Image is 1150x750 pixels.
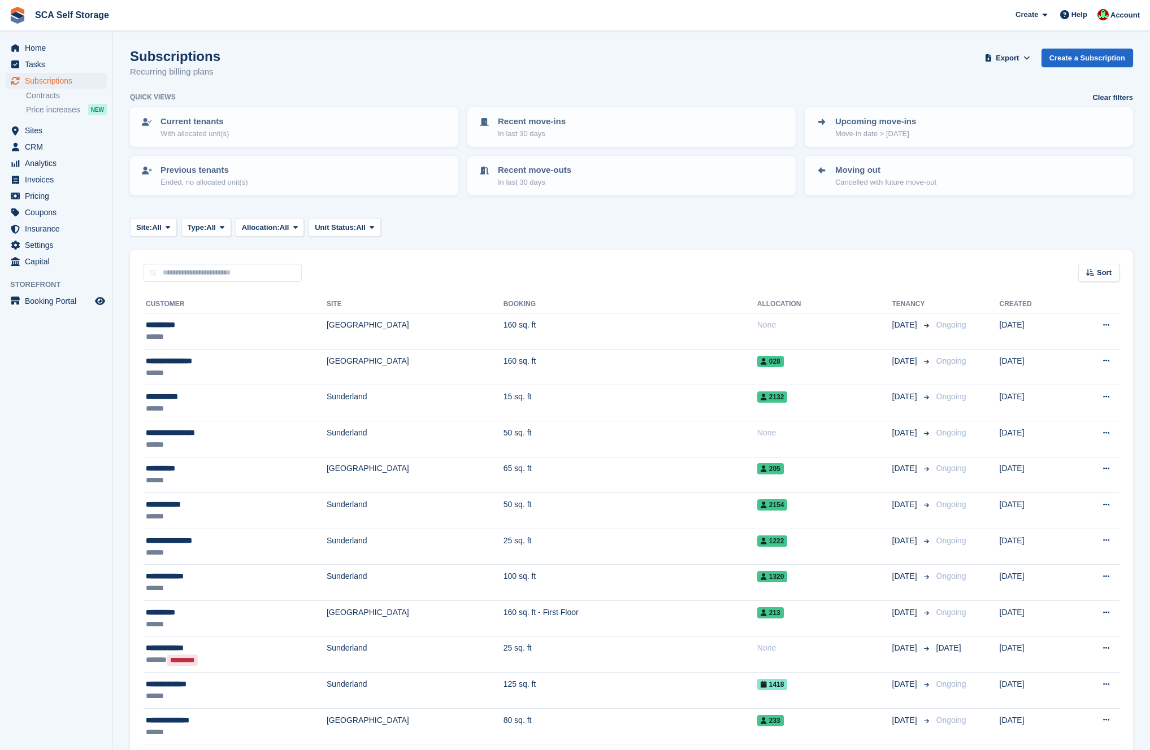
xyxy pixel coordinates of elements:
[131,157,457,194] a: Previous tenants Ended, no allocated unit(s)
[25,293,93,309] span: Booking Portal
[152,222,162,233] span: All
[936,536,966,545] span: Ongoing
[6,40,107,56] a: menu
[757,427,892,439] div: None
[892,607,919,618] span: [DATE]
[25,172,93,187] span: Invoices
[835,164,936,177] p: Moving out
[498,164,571,177] p: Recent move-outs
[25,123,93,138] span: Sites
[26,104,80,115] span: Price increases
[25,237,93,253] span: Settings
[498,128,566,139] p: In last 30 days
[757,356,784,367] span: 028
[1000,600,1069,636] td: [DATE]
[936,572,966,581] span: Ongoing
[25,188,93,204] span: Pricing
[757,319,892,331] div: None
[236,218,305,237] button: Allocation: All
[1000,421,1069,457] td: [DATE]
[1092,92,1133,103] a: Clear filters
[6,123,107,138] a: menu
[757,535,788,547] span: 1222
[130,66,220,79] p: Recurring billing plans
[498,115,566,128] p: Recent move-ins
[160,115,229,128] p: Current tenants
[327,457,504,493] td: [GEOGRAPHIC_DATA]
[892,499,919,511] span: [DATE]
[25,40,93,56] span: Home
[498,177,571,188] p: In last 30 days
[1000,493,1069,529] td: [DATE]
[1097,9,1109,20] img: Dale Chapman
[936,428,966,437] span: Ongoing
[130,218,177,237] button: Site: All
[892,319,919,331] span: [DATE]
[1000,708,1069,744] td: [DATE]
[504,295,757,313] th: Booking
[6,73,107,89] a: menu
[504,708,757,744] td: 80 sq. ft
[356,222,366,233] span: All
[936,392,966,401] span: Ongoing
[131,108,457,146] a: Current tenants With allocated unit(s)
[936,500,966,509] span: Ongoing
[327,529,504,565] td: Sunderland
[1071,9,1087,20] span: Help
[892,535,919,547] span: [DATE]
[280,222,289,233] span: All
[6,204,107,220] a: menu
[6,139,107,155] a: menu
[26,90,107,101] a: Contracts
[1000,673,1069,709] td: [DATE]
[835,128,916,139] p: Move-in date > [DATE]
[181,218,231,237] button: Type: All
[892,463,919,474] span: [DATE]
[6,237,107,253] a: menu
[315,222,356,233] span: Unit Status:
[936,320,966,329] span: Ongoing
[31,6,114,24] a: SCA Self Storage
[25,139,93,155] span: CRM
[757,642,892,654] div: None
[757,463,784,474] span: 205
[504,349,757,385] td: 160 sq. ft
[757,715,784,726] span: 233
[835,177,936,188] p: Cancelled with future move-out
[1000,457,1069,493] td: [DATE]
[327,493,504,529] td: Sunderland
[504,529,757,565] td: 25 sq. ft
[757,571,788,582] span: 1320
[1000,385,1069,421] td: [DATE]
[327,636,504,673] td: Sunderland
[757,607,784,618] span: 213
[25,73,93,89] span: Subscriptions
[504,385,757,421] td: 15 sq. ft
[1000,295,1069,313] th: Created
[6,293,107,309] a: menu
[504,421,757,457] td: 50 sq. ft
[936,608,966,617] span: Ongoing
[1000,349,1069,385] td: [DATE]
[504,600,757,636] td: 160 sq. ft - First Floor
[504,313,757,350] td: 160 sq. ft
[892,642,919,654] span: [DATE]
[1000,565,1069,601] td: [DATE]
[88,104,107,115] div: NEW
[757,295,892,313] th: Allocation
[93,294,107,308] a: Preview store
[468,108,795,146] a: Recent move-ins In last 30 days
[327,313,504,350] td: [GEOGRAPHIC_DATA]
[504,565,757,601] td: 100 sq. ft
[504,673,757,709] td: 125 sq. ft
[9,7,26,24] img: stora-icon-8386f47178a22dfd0bd8f6a31ec36ba5ce8667c1dd55bd0f319d3a0aa187defe.svg
[936,464,966,473] span: Ongoing
[327,600,504,636] td: [GEOGRAPHIC_DATA]
[327,421,504,457] td: Sunderland
[206,222,216,233] span: All
[504,636,757,673] td: 25 sq. ft
[160,177,248,188] p: Ended, no allocated unit(s)
[892,570,919,582] span: [DATE]
[936,356,966,365] span: Ongoing
[806,108,1132,146] a: Upcoming move-ins Move-in date > [DATE]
